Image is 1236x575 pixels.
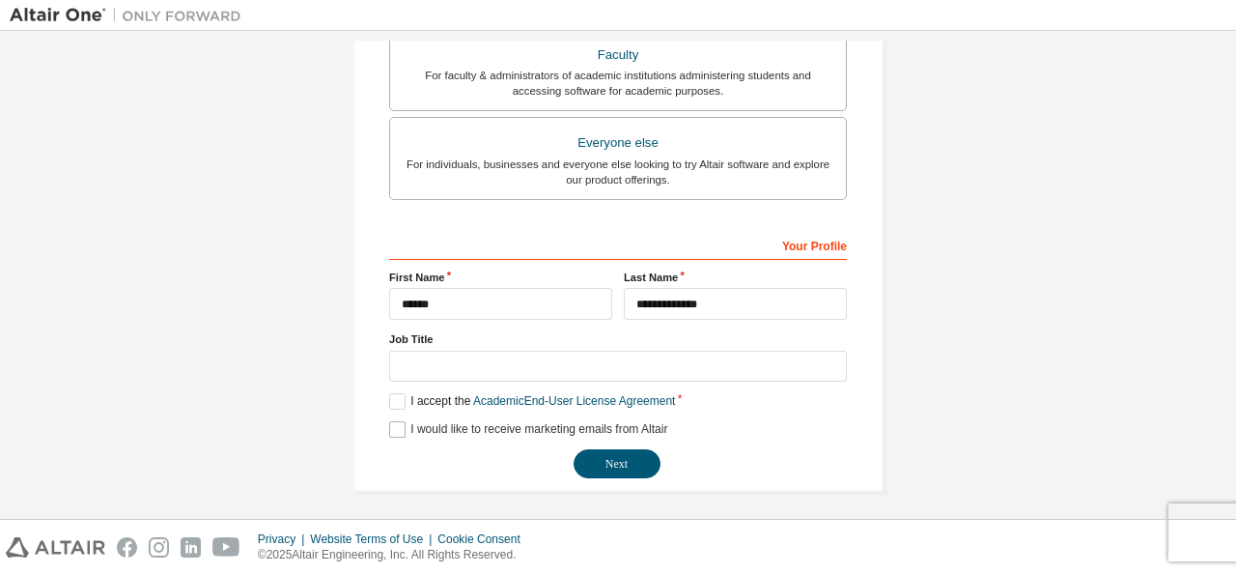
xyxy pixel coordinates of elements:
label: First Name [389,270,612,285]
label: I accept the [389,393,675,410]
div: Your Profile [389,229,847,260]
div: Website Terms of Use [310,532,437,547]
img: facebook.svg [117,537,137,558]
img: youtube.svg [212,537,240,558]
img: linkedin.svg [181,537,201,558]
img: instagram.svg [149,537,169,558]
img: altair_logo.svg [6,537,105,558]
img: Altair One [10,6,251,25]
div: Privacy [258,532,310,547]
label: Job Title [389,331,847,347]
div: Everyone else [402,129,834,157]
div: For faculty & administrators of academic institutions administering students and accessing softwa... [402,68,834,99]
p: © 2025 Altair Engineering, Inc. All Rights Reserved. [258,547,532,563]
div: For individuals, businesses and everyone else looking to try Altair software and explore our prod... [402,157,834,187]
button: Next [574,449,660,478]
div: Cookie Consent [437,532,531,547]
label: Last Name [624,270,847,285]
div: Faculty [402,42,834,69]
a: Academic End-User License Agreement [473,394,675,408]
label: I would like to receive marketing emails from Altair [389,421,667,438]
